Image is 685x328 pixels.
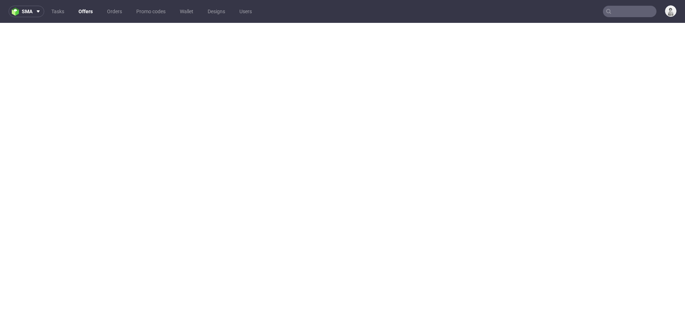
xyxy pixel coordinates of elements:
a: Designs [203,6,229,17]
a: Promo codes [132,6,170,17]
img: logo [12,8,22,16]
a: Offers [74,6,97,17]
a: Orders [103,6,126,17]
span: sma [22,9,32,14]
img: Dudek Mariola [666,6,676,16]
button: sma [9,6,44,17]
a: Wallet [176,6,198,17]
a: Tasks [47,6,68,17]
a: Users [235,6,256,17]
